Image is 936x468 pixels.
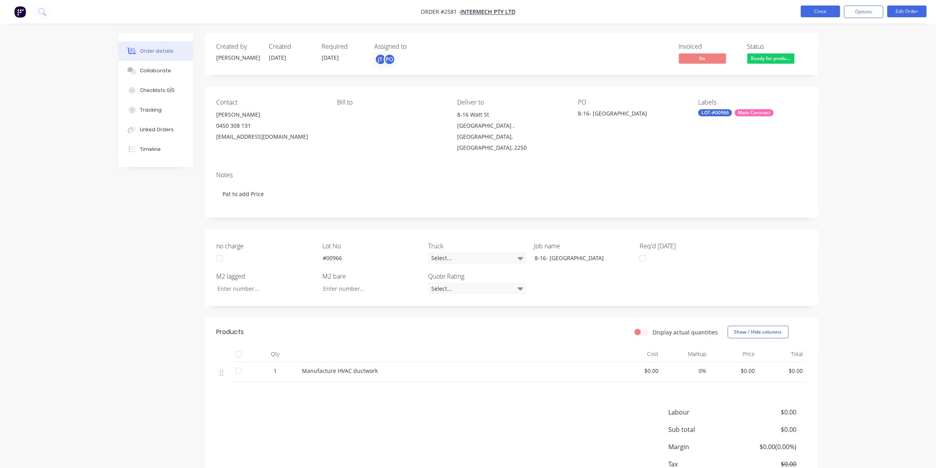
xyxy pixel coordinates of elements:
div: Deliver to [457,99,565,106]
div: Products [217,327,244,337]
button: Order details [118,41,193,61]
span: Sub total [669,425,739,434]
div: Tracking [140,106,162,114]
span: [DATE] [322,54,339,61]
div: Cost [614,346,662,362]
div: Collaborate [140,67,171,74]
div: 8-16 Watt St [457,109,565,120]
div: Linked Orders [140,126,174,133]
label: Quote Rating [428,272,526,281]
div: 8-16 Watt St[GEOGRAPHIC_DATA] , [GEOGRAPHIC_DATA], [GEOGRAPHIC_DATA], 2250 [457,109,565,153]
div: Select... [428,283,526,294]
span: $0.00 [617,367,659,375]
button: Ready for produ... [747,53,794,65]
input: Enter number... [316,283,420,294]
label: M2 bare [322,272,421,281]
div: [PERSON_NAME] [217,109,324,120]
div: Checklists 0/0 [140,87,175,94]
div: PO [578,99,686,106]
label: Truck [428,241,526,251]
span: 0% [665,367,707,375]
label: Lot No [322,241,421,251]
span: Manufacture HVAC ductwork [302,367,378,374]
div: Main Contract [735,109,774,116]
div: [PERSON_NAME] [217,53,260,62]
div: Bill to [337,99,445,106]
div: [EMAIL_ADDRESS][DOMAIN_NAME] [217,131,324,142]
div: Required [322,43,365,50]
label: Job name [534,241,632,251]
button: Tracking [118,100,193,120]
label: Req'd [DATE] [640,241,738,251]
div: [PERSON_NAME]0450 308 131[EMAIL_ADDRESS][DOMAIN_NAME] [217,109,324,142]
span: Order #2581 - [421,8,460,16]
div: Qty [252,346,299,362]
button: Linked Orders [118,120,193,139]
div: Timeline [140,146,161,153]
span: $0.00 [713,367,755,375]
div: Notes [217,171,806,179]
span: [DATE] [269,54,287,61]
button: Collaborate [118,61,193,81]
img: Factory [14,6,26,18]
div: Order details [140,48,173,55]
div: Price [710,346,758,362]
span: Labour [669,407,739,417]
a: Intermech Pty Ltd [460,8,515,16]
div: jT [375,53,386,65]
span: No [679,53,726,63]
div: Created [269,43,313,50]
span: $0.00 [738,425,796,434]
span: Ready for produ... [747,53,794,63]
button: jTPO [375,53,395,65]
input: Enter number... [211,283,314,294]
button: Edit Order [887,6,927,17]
div: 8-16- [GEOGRAPHIC_DATA] [578,109,676,120]
button: Options [844,6,883,18]
div: 8-16- [GEOGRAPHIC_DATA] [528,252,627,264]
button: Close [801,6,840,17]
div: Total [758,346,806,362]
label: no charge [217,241,315,251]
span: Margin [669,442,739,451]
span: 1 [274,367,277,375]
span: $0.00 ( 0.00 %) [738,442,796,451]
div: #00966 [316,252,415,264]
div: 0450 308 131 [217,120,324,131]
div: PO [384,53,395,65]
div: Pat to add Price [217,182,806,206]
div: Status [747,43,806,50]
button: Show / Hide columns [728,326,789,338]
div: Assigned to [375,43,453,50]
button: Timeline [118,139,193,159]
span: $0.00 [738,407,796,417]
div: Invoiced [679,43,738,50]
span: $0.00 [761,367,803,375]
div: Labels [698,99,806,106]
label: Display actual quantities [653,328,718,336]
div: Created by [217,43,260,50]
div: Select... [428,252,526,264]
button: Checklists 0/0 [118,81,193,100]
div: Contact [217,99,324,106]
div: LOT-#00966 [698,109,732,116]
label: M2 lagged [217,272,315,281]
div: [GEOGRAPHIC_DATA] , [GEOGRAPHIC_DATA], [GEOGRAPHIC_DATA], 2250 [457,120,565,153]
div: Markup [662,346,710,362]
